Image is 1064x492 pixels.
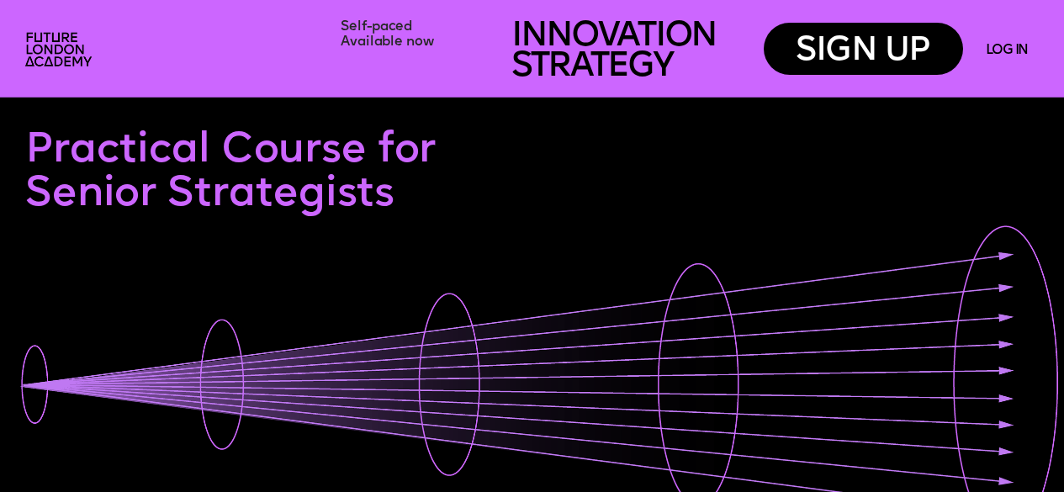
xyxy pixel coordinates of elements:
span: Practical Course for Senior Strategists [25,131,447,216]
span: STRATEGY [511,50,672,84]
span: Self-paced [341,19,412,33]
span: INNOVATION [511,19,716,54]
a: LOG IN [986,44,1027,57]
span: Available now [341,35,434,49]
img: upload-2f72e7a8-3806-41e8-b55b-d754ac055a4a.png [19,26,102,75]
